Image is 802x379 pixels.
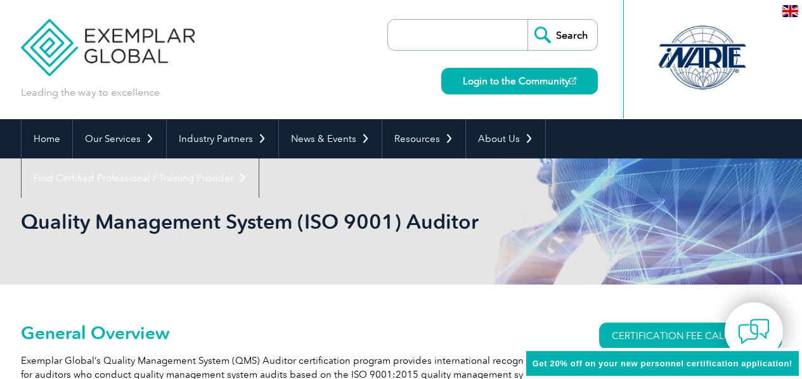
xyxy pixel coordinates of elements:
[73,119,166,158] a: Our Services
[782,5,798,17] img: en
[279,119,382,158] a: News & Events
[22,119,72,158] a: Home
[382,119,465,158] a: Resources
[21,209,508,234] h1: Quality Management System (ISO 9001) Auditor
[738,316,770,347] img: contact-chat.png
[533,359,792,368] span: Get 20% off on your new personnel certification application!
[569,77,576,84] img: open_square.png
[21,86,160,100] p: Leading the way to excellence
[466,119,545,158] a: About Us
[527,20,597,50] input: Search
[441,68,598,94] a: Login to the Community
[22,158,259,198] a: Find Certified Professional / Training Provider
[167,119,278,158] a: Industry Partners
[599,323,782,349] a: CERTIFICATION FEE CALCULATOR
[21,323,553,343] h2: General Overview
